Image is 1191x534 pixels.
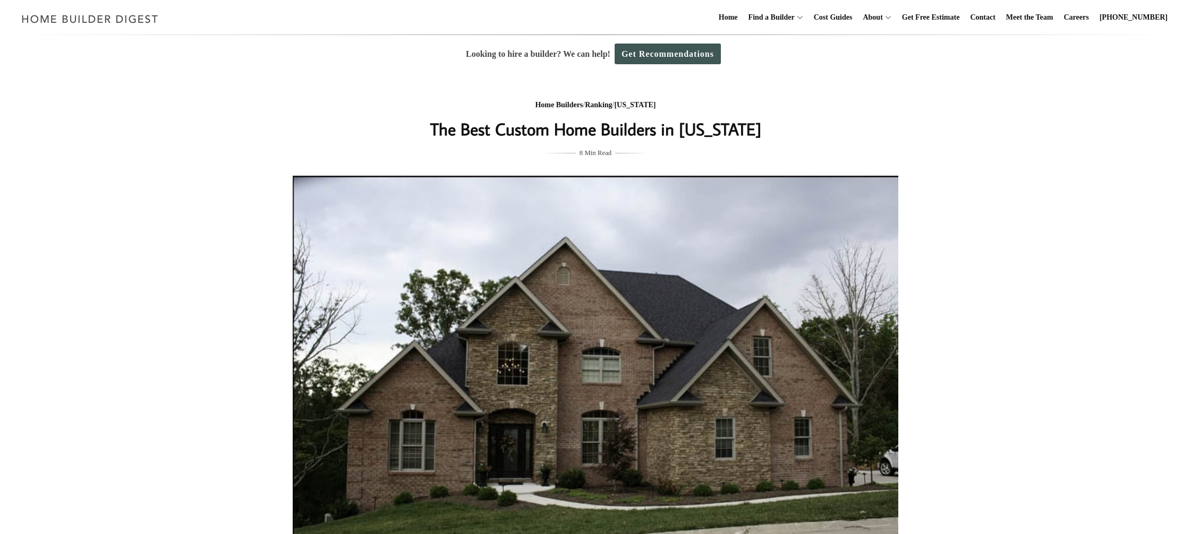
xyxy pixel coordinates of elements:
a: [PHONE_NUMBER] [1095,1,1172,35]
a: About [858,1,882,35]
a: Meet the Team [1002,1,1058,35]
a: Cost Guides [810,1,857,35]
a: Contact [966,1,999,35]
a: Home [714,1,742,35]
a: Get Free Estimate [898,1,964,35]
a: Get Recommendations [615,44,721,64]
a: [US_STATE] [614,101,656,109]
a: Careers [1060,1,1093,35]
div: / / [384,99,807,112]
a: Ranking [585,101,612,109]
a: Home Builders [535,101,583,109]
h1: The Best Custom Home Builders in [US_STATE] [384,116,807,142]
img: Home Builder Digest [17,8,163,29]
a: Find a Builder [744,1,795,35]
span: 8 Min Read [580,147,611,159]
